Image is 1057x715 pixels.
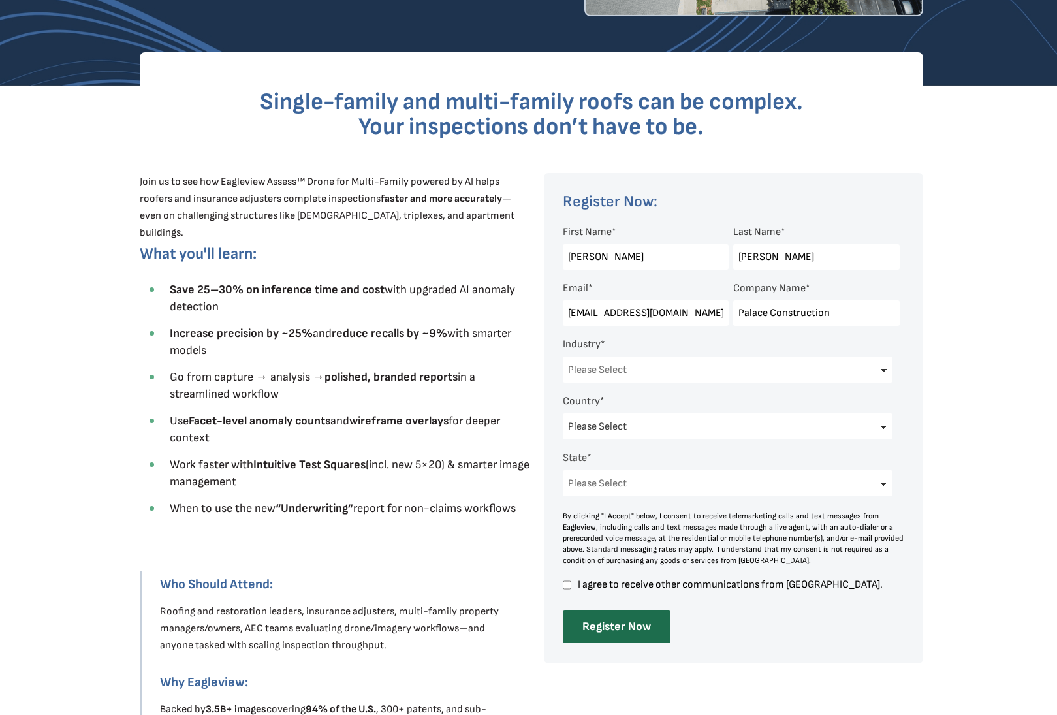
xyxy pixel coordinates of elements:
[170,414,500,445] span: Use and for deeper context
[349,414,449,428] strong: wireframe overlays
[253,458,366,471] strong: Intuitive Test Squares
[170,370,475,401] span: Go from capture → analysis → in a streamlined workflow
[170,501,516,515] span: When to use the new report for non-claims workflows
[170,283,385,296] strong: Save 25–30% on inference time and cost
[563,338,601,351] span: Industry
[140,244,257,263] span: What you'll learn:
[160,675,248,690] strong: Why Eagleview:
[260,88,803,116] span: Single-family and multi-family roofs can be complex.
[733,226,781,238] span: Last Name
[170,458,529,488] span: Work faster with (incl. new 5×20) & smarter image management
[733,282,806,294] span: Company Name
[576,579,900,590] span: I agree to receive other communications from [GEOGRAPHIC_DATA].
[276,501,353,515] strong: “Underwriting”
[160,605,499,652] span: Roofing and restoration leaders, insurance adjusters, multi-family property managers/owners, AEC ...
[332,326,447,340] strong: reduce recalls by ~9%
[563,226,612,238] span: First Name
[563,452,587,464] span: State
[381,193,502,205] strong: faster and more accurately
[324,370,458,384] strong: polished, branded reports
[160,577,273,592] strong: Who Should Attend:
[170,326,313,340] strong: Increase precision by ~25%
[189,414,330,428] strong: Facet-level anomaly counts
[358,113,704,141] span: Your inspections don’t have to be.
[563,192,657,211] span: Register Now:
[563,282,588,294] span: Email
[563,610,670,643] input: Register Now
[140,176,514,239] span: Join us to see how Eagleview Assess™ Drone for Multi-Family powered by AI helps roofers and insur...
[563,395,600,407] span: Country
[563,511,905,566] div: By clicking "I Accept" below, I consent to receive telemarketing calls and text messages from Eag...
[170,326,511,357] span: and with smarter models
[170,283,515,313] span: with upgraded AI anomaly detection
[563,579,571,591] input: I agree to receive other communications from [GEOGRAPHIC_DATA].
